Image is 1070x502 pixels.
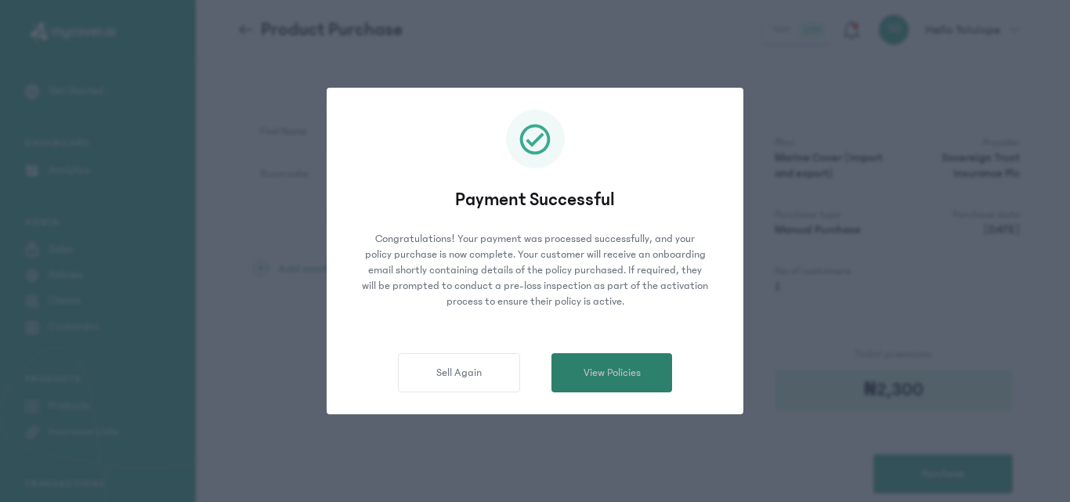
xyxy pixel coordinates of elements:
[398,353,520,392] button: Sell Again
[349,231,721,309] p: Congratulations! Your payment was processed successfully, and your policy purchase is now complet...
[349,187,721,212] p: Payment Successful
[584,365,641,381] span: View Policies
[436,365,482,381] span: Sell Again
[551,353,672,392] button: View Policies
